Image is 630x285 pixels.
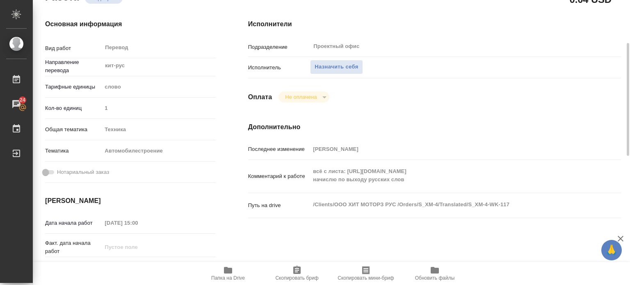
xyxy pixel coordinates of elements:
[310,164,590,187] textarea: всё с листа: [URL][DOMAIN_NAME] начислю по выходу русских слов
[15,96,30,104] span: 24
[415,275,455,281] span: Обновить файлы
[45,19,215,29] h4: Основная информация
[275,275,318,281] span: Скопировать бриф
[248,92,272,102] h4: Оплата
[248,43,310,51] p: Подразделение
[278,91,329,103] div: Подбор
[310,60,363,74] button: Назначить себя
[45,44,102,52] p: Вид работ
[102,144,215,158] div: Автомобилестроение
[45,219,102,227] p: Дата начала работ
[102,123,215,137] div: Техника
[45,239,102,255] p: Факт. дата начала работ
[194,262,262,285] button: Папка на Drive
[338,275,394,281] span: Скопировать мини-бриф
[45,83,102,91] p: Тарифные единицы
[248,122,621,132] h4: Дополнительно
[248,19,621,29] h4: Исполнители
[2,94,31,114] a: 24
[45,196,215,206] h4: [PERSON_NAME]
[400,262,469,285] button: Обновить файлы
[283,93,319,100] button: Не оплачена
[331,262,400,285] button: Скопировать мини-бриф
[102,102,215,114] input: Пустое поле
[211,275,245,281] span: Папка на Drive
[262,262,331,285] button: Скопировать бриф
[601,240,622,260] button: 🙏
[57,168,109,176] span: Нотариальный заказ
[315,62,358,72] span: Назначить себя
[102,80,215,94] div: слово
[605,242,619,259] span: 🙏
[310,198,590,212] textarea: /Clients/ООО ХИТ МОТОРЗ РУС /Orders/S_XM-4/Translated/S_XM-4-WK-117
[248,172,310,180] p: Комментарий к работе
[248,145,310,153] p: Последнее изменение
[45,104,102,112] p: Кол-во единиц
[45,125,102,134] p: Общая тематика
[102,241,173,253] input: Пустое поле
[102,217,173,229] input: Пустое поле
[248,64,310,72] p: Исполнитель
[45,58,102,75] p: Направление перевода
[45,147,102,155] p: Тематика
[45,260,102,277] p: Срок завершения работ
[310,143,590,155] input: Пустое поле
[248,201,310,210] p: Путь на drive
